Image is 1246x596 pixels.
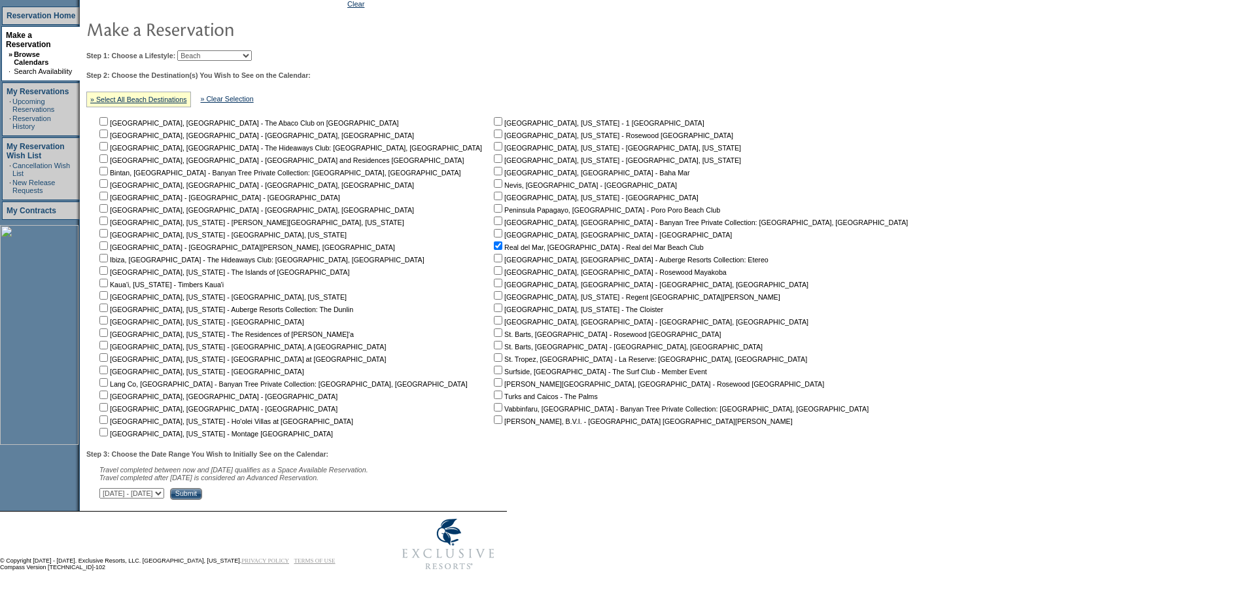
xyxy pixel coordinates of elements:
nobr: [GEOGRAPHIC_DATA], [US_STATE] - The Islands of [GEOGRAPHIC_DATA] [97,268,349,276]
nobr: [GEOGRAPHIC_DATA], [US_STATE] - [GEOGRAPHIC_DATA], A [GEOGRAPHIC_DATA] [97,343,386,351]
nobr: [GEOGRAPHIC_DATA], [GEOGRAPHIC_DATA] - The Hideaways Club: [GEOGRAPHIC_DATA], [GEOGRAPHIC_DATA] [97,144,482,152]
b: Step 2: Choose the Destination(s) You Wish to See on the Calendar: [86,71,311,79]
a: Cancellation Wish List [12,162,70,177]
a: PRIVACY POLICY [241,557,289,564]
nobr: [GEOGRAPHIC_DATA], [US_STATE] - [GEOGRAPHIC_DATA], [US_STATE] [491,156,741,164]
td: · [9,179,11,194]
a: » Clear Selection [201,95,254,103]
nobr: [GEOGRAPHIC_DATA], [GEOGRAPHIC_DATA] - [GEOGRAPHIC_DATA], [GEOGRAPHIC_DATA] [491,281,808,289]
nobr: [GEOGRAPHIC_DATA], [US_STATE] - Auberge Resorts Collection: The Dunlin [97,306,353,313]
a: My Reservations [7,87,69,96]
td: · [9,162,11,177]
nobr: [PERSON_NAME], B.V.I. - [GEOGRAPHIC_DATA] [GEOGRAPHIC_DATA][PERSON_NAME] [491,417,793,425]
b: Step 1: Choose a Lifestyle: [86,52,175,60]
nobr: Lang Co, [GEOGRAPHIC_DATA] - Banyan Tree Private Collection: [GEOGRAPHIC_DATA], [GEOGRAPHIC_DATA] [97,380,468,388]
nobr: [GEOGRAPHIC_DATA], [US_STATE] - [GEOGRAPHIC_DATA] [97,368,304,376]
nobr: Turks and Caicos - The Palms [491,393,598,400]
nobr: [GEOGRAPHIC_DATA], [GEOGRAPHIC_DATA] - [GEOGRAPHIC_DATA] [491,231,732,239]
nobr: [GEOGRAPHIC_DATA], [GEOGRAPHIC_DATA] - Rosewood Mayakoba [491,268,727,276]
nobr: Real del Mar, [GEOGRAPHIC_DATA] - Real del Mar Beach Club [491,243,704,251]
nobr: [GEOGRAPHIC_DATA], [US_STATE] - Ho'olei Villas at [GEOGRAPHIC_DATA] [97,417,353,425]
nobr: [GEOGRAPHIC_DATA], [GEOGRAPHIC_DATA] - Banyan Tree Private Collection: [GEOGRAPHIC_DATA], [GEOGRA... [491,219,908,226]
a: Make a Reservation [6,31,51,49]
nobr: Nevis, [GEOGRAPHIC_DATA] - [GEOGRAPHIC_DATA] [491,181,677,189]
nobr: [GEOGRAPHIC_DATA], [US_STATE] - [GEOGRAPHIC_DATA] [97,318,304,326]
nobr: [GEOGRAPHIC_DATA], [GEOGRAPHIC_DATA] - Auberge Resorts Collection: Etereo [491,256,769,264]
nobr: [GEOGRAPHIC_DATA], [US_STATE] - [GEOGRAPHIC_DATA], [US_STATE] [97,293,347,301]
nobr: [GEOGRAPHIC_DATA], [GEOGRAPHIC_DATA] - [GEOGRAPHIC_DATA], [GEOGRAPHIC_DATA] [97,206,414,214]
a: Reservation Home [7,11,75,20]
nobr: Ibiza, [GEOGRAPHIC_DATA] - The Hideaways Club: [GEOGRAPHIC_DATA], [GEOGRAPHIC_DATA] [97,256,424,264]
nobr: [GEOGRAPHIC_DATA], [GEOGRAPHIC_DATA] - [GEOGRAPHIC_DATA], [GEOGRAPHIC_DATA] [97,181,414,189]
nobr: Kaua'i, [US_STATE] - Timbers Kaua'i [97,281,224,289]
nobr: St. Barts, [GEOGRAPHIC_DATA] - Rosewood [GEOGRAPHIC_DATA] [491,330,721,338]
a: My Contracts [7,206,56,215]
nobr: [GEOGRAPHIC_DATA], [GEOGRAPHIC_DATA] - [GEOGRAPHIC_DATA] and Residences [GEOGRAPHIC_DATA] [97,156,464,164]
a: Reservation History [12,114,51,130]
nobr: [GEOGRAPHIC_DATA] - [GEOGRAPHIC_DATA][PERSON_NAME], [GEOGRAPHIC_DATA] [97,243,395,251]
td: · [9,67,12,75]
nobr: Travel completed after [DATE] is considered an Advanced Reservation. [99,474,319,482]
a: Upcoming Reservations [12,97,54,113]
a: New Release Requests [12,179,55,194]
nobr: [GEOGRAPHIC_DATA], [GEOGRAPHIC_DATA] - The Abaco Club on [GEOGRAPHIC_DATA] [97,119,399,127]
nobr: [GEOGRAPHIC_DATA], [GEOGRAPHIC_DATA] - [GEOGRAPHIC_DATA], [GEOGRAPHIC_DATA] [97,131,414,139]
span: Travel completed between now and [DATE] qualifies as a Space Available Reservation. [99,466,368,474]
nobr: [GEOGRAPHIC_DATA], [GEOGRAPHIC_DATA] - Baha Mar [491,169,689,177]
b: Step 3: Choose the Date Range You Wish to Initially See on the Calendar: [86,450,328,458]
a: » Select All Beach Destinations [90,96,187,103]
nobr: [GEOGRAPHIC_DATA], [US_STATE] - [GEOGRAPHIC_DATA] at [GEOGRAPHIC_DATA] [97,355,386,363]
nobr: [GEOGRAPHIC_DATA], [US_STATE] - The Cloister [491,306,663,313]
a: Search Availability [14,67,72,75]
td: · [9,97,11,113]
nobr: [GEOGRAPHIC_DATA] - [GEOGRAPHIC_DATA] - [GEOGRAPHIC_DATA] [97,194,340,202]
nobr: [GEOGRAPHIC_DATA], [US_STATE] - [PERSON_NAME][GEOGRAPHIC_DATA], [US_STATE] [97,219,404,226]
a: My Reservation Wish List [7,142,65,160]
nobr: Bintan, [GEOGRAPHIC_DATA] - Banyan Tree Private Collection: [GEOGRAPHIC_DATA], [GEOGRAPHIC_DATA] [97,169,461,177]
nobr: [GEOGRAPHIC_DATA], [US_STATE] - Rosewood [GEOGRAPHIC_DATA] [491,131,733,139]
nobr: [GEOGRAPHIC_DATA], [GEOGRAPHIC_DATA] - [GEOGRAPHIC_DATA], [GEOGRAPHIC_DATA] [491,318,808,326]
nobr: Peninsula Papagayo, [GEOGRAPHIC_DATA] - Poro Poro Beach Club [491,206,720,214]
nobr: [GEOGRAPHIC_DATA], [US_STATE] - Regent [GEOGRAPHIC_DATA][PERSON_NAME] [491,293,780,301]
nobr: St. Tropez, [GEOGRAPHIC_DATA] - La Reserve: [GEOGRAPHIC_DATA], [GEOGRAPHIC_DATA] [491,355,807,363]
a: Browse Calendars [14,50,48,66]
nobr: [GEOGRAPHIC_DATA], [GEOGRAPHIC_DATA] - [GEOGRAPHIC_DATA] [97,393,337,400]
nobr: Surfside, [GEOGRAPHIC_DATA] - The Surf Club - Member Event [491,368,707,376]
td: · [9,114,11,130]
nobr: [GEOGRAPHIC_DATA], [US_STATE] - The Residences of [PERSON_NAME]'a [97,330,354,338]
nobr: [GEOGRAPHIC_DATA], [US_STATE] - [GEOGRAPHIC_DATA], [US_STATE] [491,144,741,152]
input: Submit [170,488,202,500]
nobr: [GEOGRAPHIC_DATA], [US_STATE] - [GEOGRAPHIC_DATA] [491,194,699,202]
img: Exclusive Resorts [390,512,507,577]
img: pgTtlMakeReservation.gif [86,16,348,42]
a: TERMS OF USE [294,557,336,564]
nobr: [GEOGRAPHIC_DATA], [US_STATE] - Montage [GEOGRAPHIC_DATA] [97,430,333,438]
b: » [9,50,12,58]
nobr: [GEOGRAPHIC_DATA], [US_STATE] - [GEOGRAPHIC_DATA], [US_STATE] [97,231,347,239]
nobr: Vabbinfaru, [GEOGRAPHIC_DATA] - Banyan Tree Private Collection: [GEOGRAPHIC_DATA], [GEOGRAPHIC_DATA] [491,405,869,413]
nobr: [PERSON_NAME][GEOGRAPHIC_DATA], [GEOGRAPHIC_DATA] - Rosewood [GEOGRAPHIC_DATA] [491,380,824,388]
nobr: St. Barts, [GEOGRAPHIC_DATA] - [GEOGRAPHIC_DATA], [GEOGRAPHIC_DATA] [491,343,763,351]
nobr: [GEOGRAPHIC_DATA], [GEOGRAPHIC_DATA] - [GEOGRAPHIC_DATA] [97,405,337,413]
nobr: [GEOGRAPHIC_DATA], [US_STATE] - 1 [GEOGRAPHIC_DATA] [491,119,704,127]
